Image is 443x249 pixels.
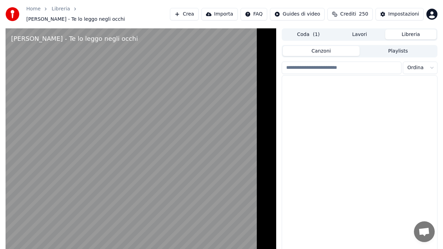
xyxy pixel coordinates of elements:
[360,46,436,56] button: Playlists
[270,8,325,20] button: Guides di video
[388,11,419,18] div: Impostazioni
[52,6,70,12] a: Libreria
[201,8,238,20] button: Importa
[385,29,436,39] button: Libreria
[407,64,424,71] span: Ordina
[241,8,267,20] button: FAQ
[327,8,373,20] button: Crediti250
[313,31,320,38] span: ( 1 )
[170,8,198,20] button: Crea
[26,16,125,23] span: [PERSON_NAME] - Te lo leggo negli occhi
[414,221,435,242] div: Aprire la chat
[283,29,334,39] button: Coda
[334,29,385,39] button: Lavori
[26,6,40,12] a: Home
[26,6,170,23] nav: breadcrumb
[340,11,356,18] span: Crediti
[6,7,19,21] img: youka
[11,34,138,44] div: [PERSON_NAME] - Te lo leggo negli occhi
[359,11,368,18] span: 250
[283,46,360,56] button: Canzoni
[376,8,424,20] button: Impostazioni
